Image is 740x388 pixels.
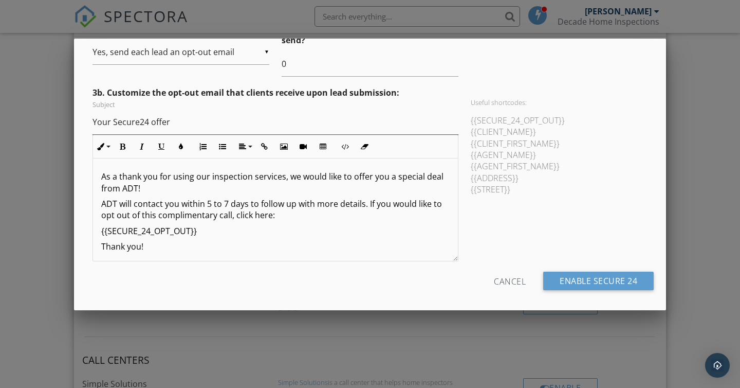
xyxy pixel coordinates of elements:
li: {{ADDRESS}} [471,172,647,184]
button: Italic (⌘I) [132,137,152,156]
button: Inline Style [93,137,113,156]
p: As a thank you for using our inspection services, we would like to offer you a special deal from ... [101,171,450,194]
button: Code View [335,137,355,156]
li: {{CLIENT_NAME}} [471,126,647,137]
button: Ordered List [193,137,213,156]
button: Clear Formatting [355,137,374,156]
button: Insert Video [293,137,313,156]
p: Thank you! [101,241,450,252]
button: Unordered List [213,137,232,156]
label: Subject [92,100,115,109]
li: {{AGENT_FIRST_NAME}} [471,161,647,172]
button: Insert Table [313,137,332,156]
button: Bold (⌘B) [113,137,132,156]
li: {{STREET}} [471,184,647,195]
div: Open Intercom Messenger [705,353,730,378]
button: Insert Link (⌘K) [254,137,274,156]
button: Underline (⌘U) [152,137,171,156]
button: Align [235,137,254,156]
p: 3b. Customize the opt-out email that clients receive upon lead submission: [92,87,647,98]
input: Enable Secure 24 [543,272,654,290]
li: {{CLIENT_FIRST_NAME}} [471,138,647,149]
p: ADT will contact you within 5 to 7 days to follow up with more details. If you would like to opt ... [101,198,450,221]
li: {{AGENT_NAME}} [471,149,647,161]
p: Useful shortcodes: [471,98,647,107]
div: Cancel [494,272,526,290]
li: {{SECURE_24_OPT_OUT}} [471,115,647,126]
button: Colors [171,137,191,156]
button: Insert Image (⌘P) [274,137,293,156]
p: {{SECURE_24_OPT_OUT}} [101,225,450,237]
